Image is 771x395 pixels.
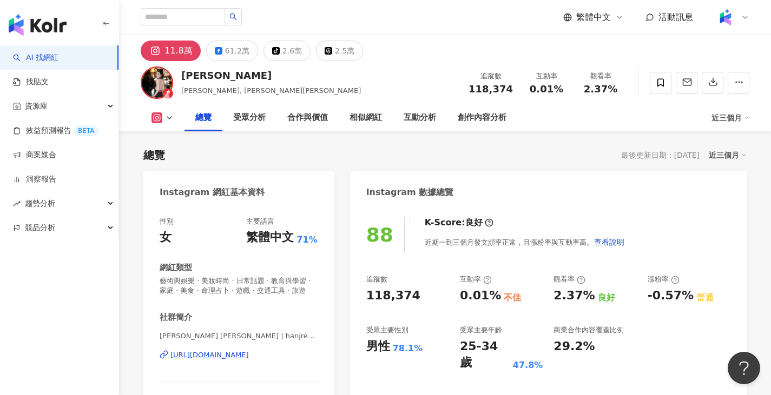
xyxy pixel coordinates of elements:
span: 競品分析 [25,216,55,240]
div: 良好 [598,292,615,304]
div: 繁體中文 [246,229,294,246]
img: KOL Avatar [141,66,173,99]
span: 藝術與娛樂 · 美妝時尚 · 日常話題 · 教育與學習 · 家庭 · 美食 · 命理占卜 · 遊戲 · 交通工具 · 旅遊 [160,276,318,296]
div: -0.57% [648,287,694,304]
span: 71% [296,234,317,246]
button: 2.6萬 [263,41,311,61]
span: rise [13,200,21,207]
div: 受眾主要性別 [366,325,408,335]
div: 2.5萬 [335,43,354,58]
div: 受眾分析 [233,111,266,124]
a: 找貼文 [13,77,49,88]
a: 洞察報告 [13,174,56,185]
button: 61.2萬 [206,41,258,61]
div: 88 [366,224,393,246]
span: 118,374 [469,83,513,95]
div: 網紅類型 [160,262,192,273]
div: 合作與價值 [287,111,328,124]
div: [PERSON_NAME] [181,69,361,82]
div: 性別 [160,217,174,226]
div: 近期一到三個月發文頻率正常，且漲粉率與互動率高。 [425,231,625,253]
button: 查看說明 [594,231,625,253]
div: 0.01% [460,287,501,304]
div: Instagram 數據總覽 [366,186,454,198]
div: 女 [160,229,172,246]
div: 男性 [366,338,390,355]
div: 29.2% [553,338,595,355]
button: 11.8萬 [141,41,201,61]
div: 近三個月 [709,148,747,162]
span: 資源庫 [25,94,48,118]
div: 2.37% [553,287,595,304]
div: 漲粉率 [648,275,680,284]
div: 相似網紅 [350,111,382,124]
span: 趨勢分析 [25,191,55,216]
div: 近三個月 [711,109,749,126]
span: [PERSON_NAME], [PERSON_NAME][PERSON_NAME] [181,86,361,95]
img: Kolr%20app%20icon%20%281%29.png [715,7,736,28]
div: 47.8% [513,359,543,371]
div: 互動分析 [404,111,436,124]
div: 社群簡介 [160,312,192,323]
a: 商案媒合 [13,150,56,160]
a: 效益預測報告BETA [13,125,98,136]
span: 查看說明 [594,238,624,246]
div: 總覽 [143,148,165,163]
div: [URL][DOMAIN_NAME] [170,350,249,360]
div: 118,374 [366,287,420,304]
span: 2.37% [584,84,617,95]
span: 活動訊息 [658,12,693,22]
span: 繁體中文 [576,11,611,23]
div: 25-34 歲 [460,338,510,372]
div: 78.1% [393,343,423,354]
img: logo [9,14,67,36]
div: 追蹤數 [469,71,513,82]
span: search [229,13,237,21]
a: searchAI 找網紅 [13,52,58,63]
div: 良好 [465,217,483,229]
div: 不佳 [504,292,521,304]
div: 互動率 [460,275,492,284]
iframe: Help Scout Beacon - Open [728,352,760,384]
div: 受眾主要年齡 [460,325,502,335]
div: 主要語言 [246,217,274,226]
button: 2.5萬 [316,41,363,61]
div: 追蹤數 [366,275,387,284]
span: 0.01% [530,84,563,95]
div: 總覽 [195,111,212,124]
div: 觀看率 [580,71,621,82]
div: 商業合作內容覆蓋比例 [553,325,624,335]
div: 61.2萬 [225,43,249,58]
div: 互動率 [526,71,567,82]
div: 最後更新日期：[DATE] [621,151,700,159]
div: K-Score : [425,217,493,229]
div: 2.6萬 [282,43,302,58]
div: Instagram 網紅基本資料 [160,186,265,198]
div: 11.8萬 [164,43,193,58]
div: 普通 [696,292,714,304]
div: 觀看率 [553,275,585,284]
div: 創作內容分析 [458,111,506,124]
span: [PERSON_NAME] [PERSON_NAME] | hanjren724 [160,331,318,341]
a: [URL][DOMAIN_NAME] [160,350,318,360]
